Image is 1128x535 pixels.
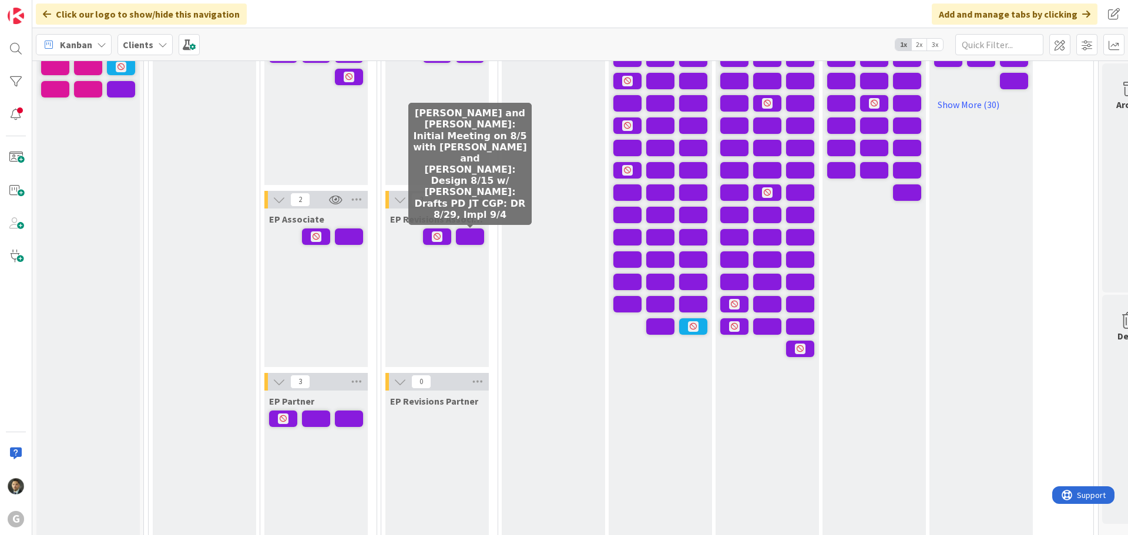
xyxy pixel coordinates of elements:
[927,39,943,51] span: 3x
[934,95,1028,114] a: Show More (30)
[290,375,310,389] span: 3
[36,4,247,25] div: Click our logo to show/hide this navigation
[123,39,153,51] b: Clients
[955,34,1043,55] input: Quick Filter...
[290,193,310,207] span: 2
[269,395,314,407] span: EP Partner
[390,213,484,225] span: EP Revisions Associate
[25,2,53,16] span: Support
[8,478,24,494] img: CG
[911,39,927,51] span: 2x
[411,375,431,389] span: 0
[60,38,92,52] span: Kanban
[269,213,324,225] span: EP Associate
[8,8,24,24] img: Visit kanbanzone.com
[413,107,527,220] h5: [PERSON_NAME] and [PERSON_NAME]: Initial Meeting on 8/5 with [PERSON_NAME] and [PERSON_NAME]: Des...
[932,4,1097,25] div: Add and manage tabs by clicking
[895,39,911,51] span: 1x
[390,395,478,407] span: EP Revisions Partner
[8,511,24,527] div: G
